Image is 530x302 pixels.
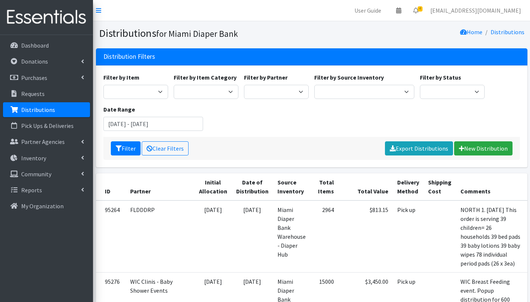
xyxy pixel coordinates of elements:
[418,6,423,12] span: 4
[3,199,90,213] a: My Organization
[314,73,384,82] label: Filter by Source Inventory
[195,200,232,273] td: [DATE]
[310,173,338,200] th: Total Items
[393,200,424,273] td: Pick up
[21,58,48,65] p: Donations
[338,200,393,273] td: $813.15
[3,167,90,181] a: Community
[460,28,482,36] a: Home
[491,28,524,36] a: Distributions
[99,27,309,40] h1: Distributions
[310,200,338,273] td: 2964
[156,28,238,39] small: for Miami Diaper Bank
[126,200,195,273] td: FLDDDRP
[3,134,90,149] a: Partner Agencies
[338,173,393,200] th: Total Value
[103,73,139,82] label: Filter by Item
[142,141,189,155] a: Clear Filters
[424,173,456,200] th: Shipping Cost
[385,141,453,155] a: Export Distributions
[3,54,90,69] a: Donations
[348,3,387,18] a: User Guide
[3,151,90,166] a: Inventory
[393,173,424,200] th: Delivery Method
[407,3,424,18] a: 4
[21,74,47,81] p: Purchases
[456,200,525,273] td: NORTH 1. [DATE] This order is serving 39 children= 26 households 39 bed pads 39 baby lotions 39 b...
[103,117,203,131] input: January 1, 2011 - December 31, 2011
[454,141,513,155] a: New Distribution
[273,173,310,200] th: Source Inventory
[21,154,46,162] p: Inventory
[420,73,461,82] label: Filter by Status
[174,73,237,82] label: Filter by Item Category
[96,173,126,200] th: ID
[232,173,273,200] th: Date of Distribution
[21,138,65,145] p: Partner Agencies
[3,118,90,133] a: Pick Ups & Deliveries
[3,5,90,30] img: HumanEssentials
[3,38,90,53] a: Dashboard
[244,73,288,82] label: Filter by Partner
[232,200,273,273] td: [DATE]
[424,3,527,18] a: [EMAIL_ADDRESS][DOMAIN_NAME]
[21,122,74,129] p: Pick Ups & Deliveries
[21,90,45,97] p: Requests
[21,170,51,178] p: Community
[21,202,64,210] p: My Organization
[3,70,90,85] a: Purchases
[103,105,135,114] label: Date Range
[195,173,232,200] th: Initial Allocation
[21,186,42,194] p: Reports
[3,86,90,101] a: Requests
[3,102,90,117] a: Distributions
[103,53,155,61] h3: Distribution Filters
[3,183,90,197] a: Reports
[126,173,195,200] th: Partner
[21,42,49,49] p: Dashboard
[111,141,141,155] button: Filter
[273,200,310,273] td: Miami Diaper Bank Warehouse - Diaper Hub
[21,106,55,113] p: Distributions
[96,200,126,273] td: 95264
[456,173,525,200] th: Comments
